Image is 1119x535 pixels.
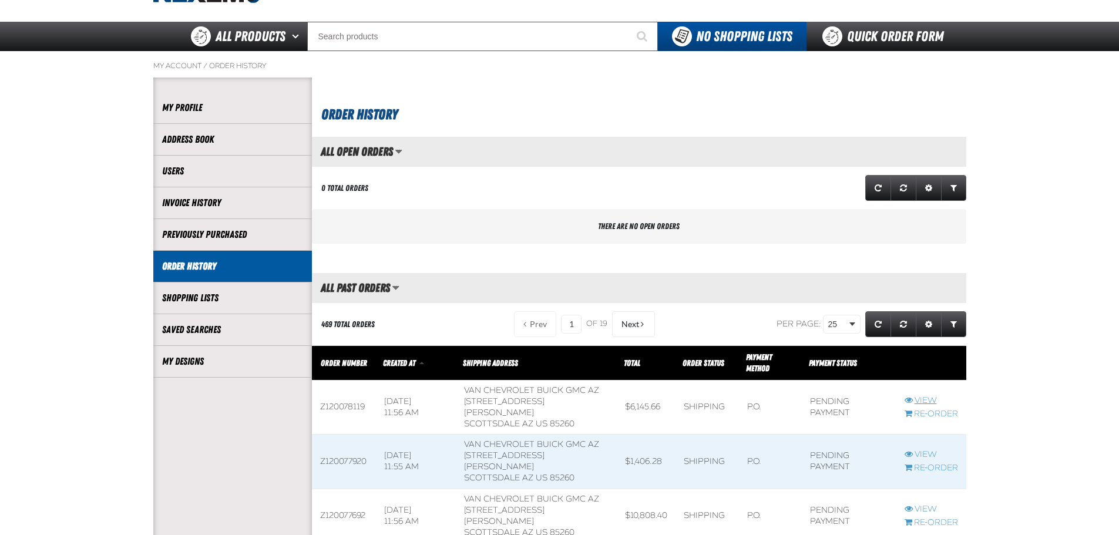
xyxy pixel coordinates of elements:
button: Start Searching [629,22,658,51]
span: Van Chevrolet Buick GMC AZ [464,494,599,504]
a: Total [624,358,640,368]
a: Shopping Lists [162,291,303,305]
td: Z120077920 [312,435,376,489]
td: Shipping [676,380,739,435]
span: No Shopping Lists [696,28,792,45]
span: SCOTTSDALE [464,473,520,483]
span: Payment Status [809,358,857,368]
span: Next Page [621,319,639,329]
span: US [536,473,547,483]
span: All Products [216,26,285,47]
td: P.O. [739,380,802,435]
td: [DATE] 11:56 AM [376,380,456,435]
button: Open All Products pages [288,22,307,51]
a: Expand or Collapse Grid Settings [916,175,942,201]
span: Created At [383,358,415,368]
a: Address Book [162,133,303,146]
h2: All Open Orders [312,145,393,158]
span: Payment Method [746,352,772,373]
td: Pending payment [802,435,896,489]
a: Re-Order Z120077692 order [905,517,958,529]
bdo: 85260 [550,419,574,429]
td: Shipping [676,435,739,489]
a: My Account [153,61,201,70]
span: Per page: [777,319,821,329]
span: [STREET_ADDRESS][PERSON_NAME] [464,505,545,526]
a: Expand or Collapse Grid Filters [941,311,966,337]
a: Created At [383,358,417,368]
span: US [536,419,547,429]
nav: Breadcrumbs [153,61,966,70]
span: [STREET_ADDRESS][PERSON_NAME] [464,450,545,472]
button: Next Page [612,311,655,337]
a: Invoice History [162,196,303,210]
button: Manage grid views. Current view is All Open Orders [395,142,402,161]
a: Order History [162,260,303,273]
div: 469 Total Orders [321,319,375,330]
span: / [203,61,207,70]
td: [DATE] 11:55 AM [376,435,456,489]
span: Van Chevrolet Buick GMC AZ [464,385,599,395]
span: AZ [522,419,533,429]
input: Current page number [561,315,582,334]
td: $1,406.28 [617,435,676,489]
a: Order History [209,61,266,70]
span: 25 [828,318,847,331]
a: View Z120077692 order [905,504,958,515]
a: Expand or Collapse Grid Filters [941,175,966,201]
a: Re-Order Z120078119 order [905,409,958,420]
a: View Z120078119 order [905,395,958,406]
a: Reset grid action [891,311,916,337]
th: Row actions [896,346,966,381]
span: of 19 [586,319,607,329]
button: You do not have available Shopping Lists. Open to Create a New List [658,22,807,51]
div: 0 Total Orders [321,183,368,194]
td: Pending payment [802,380,896,435]
td: Z120078119 [312,380,376,435]
span: SCOTTSDALE [464,419,520,429]
span: AZ [522,473,533,483]
a: Re-Order Z120077920 order [905,463,958,474]
a: Previously Purchased [162,228,303,241]
a: Refresh grid action [865,175,891,201]
a: Order Status [683,358,724,368]
a: Refresh grid action [865,311,891,337]
a: Quick Order Form [807,22,966,51]
a: Expand or Collapse Grid Settings [916,311,942,337]
a: Users [162,164,303,178]
span: Shipping Address [463,358,518,368]
td: $6,145.66 [617,380,676,435]
button: Manage grid views. Current view is All Past Orders [392,278,399,298]
a: My Profile [162,101,303,115]
a: Saved Searches [162,323,303,337]
a: Order Number [321,358,367,368]
h2: All Past Orders [312,281,390,294]
span: Van Chevrolet Buick GMC AZ [464,439,599,449]
span: Order History [321,106,398,123]
a: View Z120077920 order [905,449,958,460]
td: P.O. [739,435,802,489]
span: There are no open orders [598,221,680,231]
bdo: 85260 [550,473,574,483]
a: Reset grid action [891,175,916,201]
a: My Designs [162,355,303,368]
span: [STREET_ADDRESS][PERSON_NAME] [464,396,545,418]
input: Search [307,22,658,51]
